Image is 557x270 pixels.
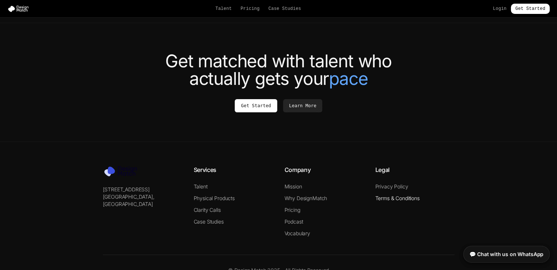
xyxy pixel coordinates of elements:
[285,165,364,174] h4: Company
[235,99,277,112] a: Get Started
[194,218,224,225] a: Case Studies
[194,195,235,201] a: Physical Products
[463,246,550,263] a: 💬 Chat with us on WhatsApp
[285,183,302,190] a: Mission
[194,165,273,174] h4: Services
[493,6,506,12] a: Login
[375,195,420,201] a: Terms & Conditions
[215,6,232,12] a: Talent
[283,99,322,112] a: Learn More
[194,207,221,213] a: Clarity Calls
[241,6,260,12] a: Pricing
[285,207,300,213] a: Pricing
[103,193,182,208] p: [GEOGRAPHIC_DATA], [GEOGRAPHIC_DATA]
[103,186,182,193] p: [STREET_ADDRESS]
[285,230,310,236] a: Vocabulary
[329,70,368,87] span: pace
[375,165,454,174] h4: Legal
[285,195,327,201] a: Why DesignMatch
[285,218,303,225] a: Podcast
[268,6,301,12] a: Case Studies
[194,183,208,190] a: Talent
[7,5,32,12] img: Design Match
[103,165,143,177] img: Design Match
[375,183,408,190] a: Privacy Policy
[511,4,550,14] a: Get Started
[74,52,484,87] h2: Get matched with talent who actually gets your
